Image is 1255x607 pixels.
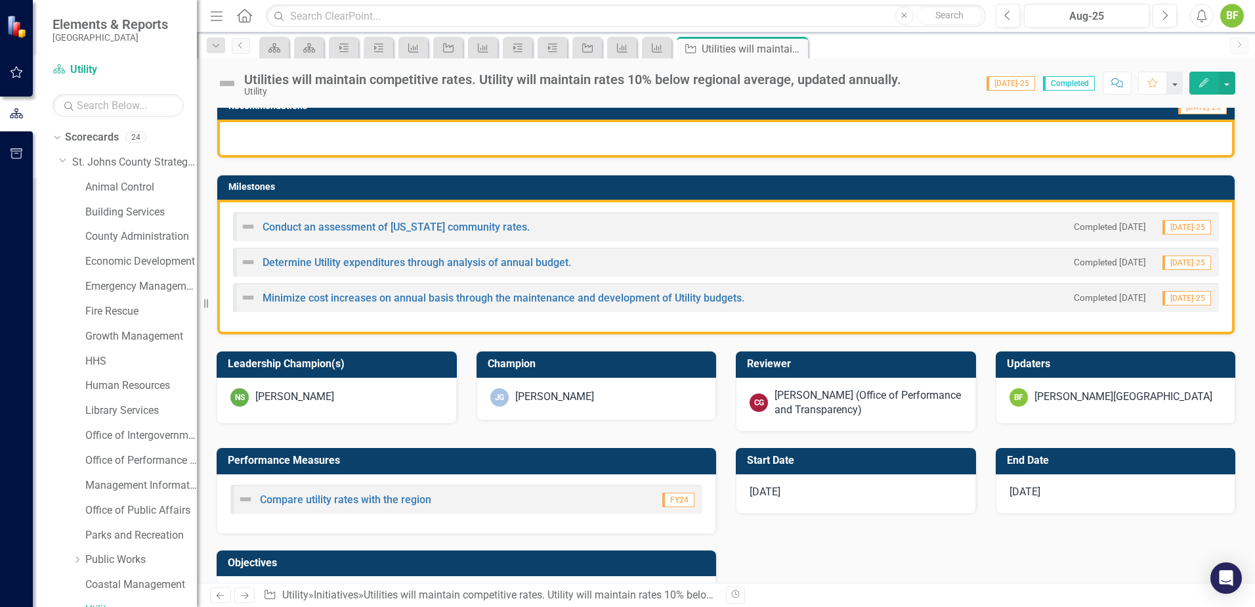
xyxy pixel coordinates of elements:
[747,455,969,466] h3: Start Date
[1162,220,1211,235] span: [DATE]-25
[65,130,119,145] a: Scorecards
[85,503,197,518] a: Office of Public Affairs
[228,455,710,466] h3: Performance Measures
[7,15,30,38] img: ClearPoint Strategy
[1007,358,1229,370] h3: Updaters
[238,491,253,507] img: Not Defined
[228,557,710,569] h3: Objectives
[228,182,1228,192] h3: Milestones
[1178,100,1227,114] span: [DATE]-25
[1029,9,1145,24] div: Aug-25
[364,589,881,601] div: Utilities will maintain competitive rates. Utility will maintain rates 10% below regional average...
[85,205,197,220] a: Building Services
[1210,562,1242,594] div: Open Intercom Messenger
[515,390,594,405] div: [PERSON_NAME]
[53,32,168,43] small: [GEOGRAPHIC_DATA]
[255,390,334,405] div: [PERSON_NAME]
[85,577,197,593] a: Coastal Management
[1074,292,1146,304] small: Completed [DATE]
[85,428,197,443] a: Office of Intergovernmental Affairs
[240,254,256,270] img: Not Defined
[244,72,901,87] div: Utilities will maintain competitive rates. Utility will maintain rates 10% below regional average...
[85,180,197,195] a: Animal Control
[260,493,431,506] a: Compare utility rates with the region
[263,221,530,233] a: Conduct an assessment of [US_STATE] community rates.
[775,388,962,418] div: [PERSON_NAME] (Office of Performance and Transparency)
[935,10,964,20] span: Search
[85,229,197,244] a: County Administration
[750,485,780,498] span: [DATE]
[85,478,197,493] a: Management Information Systems
[85,279,197,294] a: Emergency Management
[125,132,146,143] div: 24
[747,358,969,370] h3: Reviewer
[53,94,184,117] input: Search Below...
[266,5,986,28] input: Search ClearPoint...
[750,393,768,412] div: CG
[263,588,716,603] div: » »
[85,304,197,319] a: Fire Rescue
[53,16,168,32] span: Elements & Reports
[228,358,450,370] h3: Leadership Champion(s)
[263,256,571,269] a: Determine Utility expenditures through analysis of annual budget.
[263,292,744,304] a: Minimize cost increases on annual basis through the maintenance and development of Utility budgets.
[85,528,197,543] a: Parks and Recreation
[702,41,805,57] div: Utilities will maintain competitive rates. Utility will maintain rates 10% below regional average...
[217,73,238,94] img: Not Defined
[1024,4,1149,28] button: Aug-25
[85,453,197,468] a: Office of Performance & Transparency
[1043,76,1095,91] span: Completed
[1162,256,1211,270] span: [DATE]-25
[85,354,197,369] a: HHS
[53,62,184,78] a: Utility
[490,388,509,407] div: JG
[282,589,308,601] a: Utility
[1074,256,1146,269] small: Completed [DATE]
[1034,390,1212,405] div: [PERSON_NAME][GEOGRAPHIC_DATA]
[85,552,197,568] a: Public Works
[72,155,197,170] a: St. Johns County Strategic Plan
[488,358,710,370] h3: Champion
[1010,485,1040,498] span: [DATE]
[85,378,197,393] a: Human Resources
[230,388,249,407] div: NS
[1074,221,1146,233] small: Completed [DATE]
[1162,291,1211,305] span: [DATE]-25
[85,254,197,269] a: Economic Development
[244,87,901,97] div: Utility
[987,76,1035,91] span: [DATE]-25
[85,403,197,418] a: Library Services
[240,219,256,235] img: Not Defined
[240,290,256,305] img: Not Defined
[314,589,358,601] a: Initiatives
[1010,388,1028,407] div: BF
[1007,455,1229,466] h3: End Date
[85,329,197,344] a: Growth Management
[917,7,983,25] button: Search
[1220,4,1244,28] button: BF
[662,493,694,507] span: FY24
